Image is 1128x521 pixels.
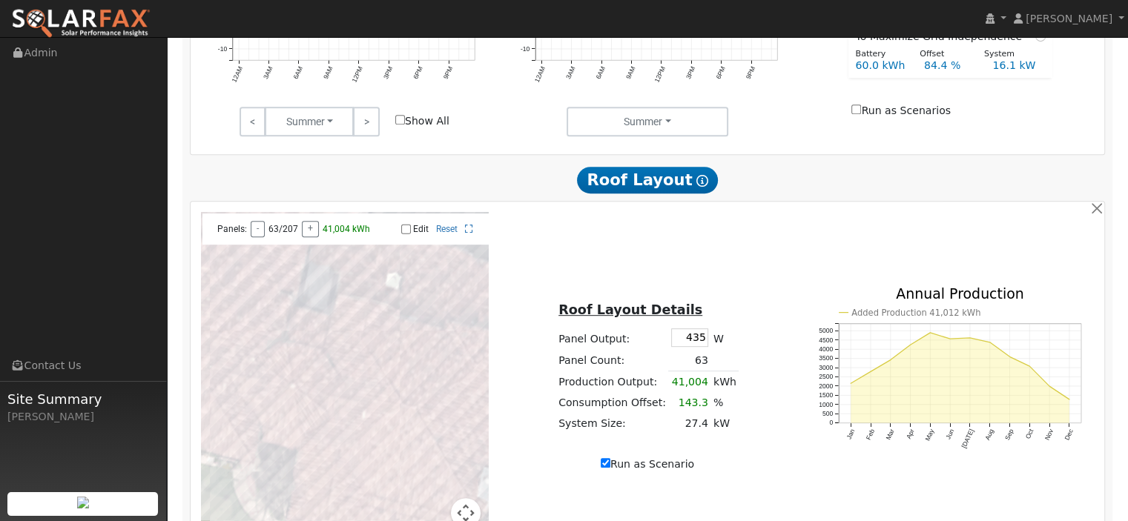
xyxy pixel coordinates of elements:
text: 9PM [442,65,455,80]
label: Show All [395,113,449,129]
text: 4000 [819,345,833,353]
span: Roof Layout [577,167,719,193]
text: Nov [1043,428,1055,442]
a: Full Screen [465,224,473,234]
text: Jan [845,428,856,441]
label: Run as Scenarios [851,103,950,119]
button: - [251,221,265,237]
circle: onclick="" [929,332,931,334]
span: 63/207 [268,224,298,234]
text: 500 [822,411,834,418]
text: Dec [1063,428,1075,442]
img: SolarFax [11,8,151,39]
button: Summer [567,107,729,136]
text: 3PM [382,65,395,80]
td: 27.4 [668,413,710,434]
text: Feb [865,428,876,442]
td: Consumption Offset: [556,392,669,413]
span: Panels: [217,224,247,234]
text: Jun [944,428,955,441]
div: Battery [848,48,912,61]
circle: onclick="" [849,382,851,385]
text: Aug [983,428,995,442]
text: 6PM [412,65,425,80]
text: 12AM [230,65,244,84]
text: 3000 [819,364,833,371]
div: Offset [912,48,977,61]
td: 143.3 [668,392,710,413]
input: Run as Scenarios [851,104,861,114]
div: [PERSON_NAME] [7,409,159,425]
img: retrieve [77,497,89,508]
span: Site Summary [7,389,159,409]
circle: onclick="" [869,371,871,373]
td: kWh [710,371,739,393]
text: 3AM [262,65,274,80]
text: 5000 [819,328,833,335]
text: 3PM [685,65,698,80]
text: 0 [829,419,833,427]
button: + [302,221,319,237]
div: System [976,48,1040,61]
label: Run as Scenario [601,457,694,472]
text: 9AM [625,65,638,80]
text: May [923,428,935,442]
circle: onclick="" [1068,399,1070,401]
div: 16.1 kW [985,58,1053,73]
input: Run as Scenario [601,458,610,468]
circle: onclick="" [909,344,911,346]
text: [DATE] [960,428,975,450]
circle: onclick="" [1029,365,1031,368]
circle: onclick="" [949,338,951,340]
td: kW [710,413,739,434]
text: Annual Production [896,285,1024,302]
td: System Size: [556,413,669,434]
text: 12PM [653,65,667,84]
text: 3AM [565,65,578,80]
text: 9AM [322,65,334,80]
text: Mar [884,428,895,442]
td: Panel Output: [556,326,669,350]
input: Show All [395,115,405,125]
button: Summer [265,107,354,136]
td: Production Output: [556,371,669,393]
circle: onclick="" [1048,385,1050,388]
text: Sep [1003,428,1015,442]
text: -10 [217,45,227,53]
text: 2000 [819,382,833,390]
circle: onclick="" [889,359,891,361]
circle: onclick="" [969,337,971,339]
text: 6AM [291,65,304,80]
td: W [710,326,739,350]
i: Show Help [696,175,708,187]
div: 60.0 kWh [848,58,916,73]
label: Edit [413,224,429,234]
text: -5 [524,31,530,39]
text: -5 [221,31,227,39]
text: Apr [905,428,916,440]
text: 1000 [819,401,833,408]
span: [PERSON_NAME] [1026,13,1112,24]
text: Oct [1024,428,1035,440]
td: Panel Count: [556,350,669,371]
text: 2500 [819,374,833,381]
text: 9PM [745,65,758,80]
text: 3500 [819,355,833,362]
text: 6PM [715,65,728,80]
div: 84.4 % [916,58,984,73]
circle: onclick="" [1009,356,1011,358]
text: 1500 [819,392,833,399]
td: 63 [668,350,710,371]
text: -10 [521,45,530,53]
text: 4500 [819,336,833,344]
a: > [353,107,379,136]
td: 41,004 [668,371,710,393]
u: Roof Layout Details [558,302,702,317]
circle: onclick="" [989,342,991,344]
text: 12PM [351,65,365,84]
a: < [240,107,265,136]
span: 41,004 kWh [323,224,370,234]
a: Reset [436,224,458,234]
text: Added Production 41,012 kWh [851,308,980,318]
text: 12AM [533,65,547,84]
